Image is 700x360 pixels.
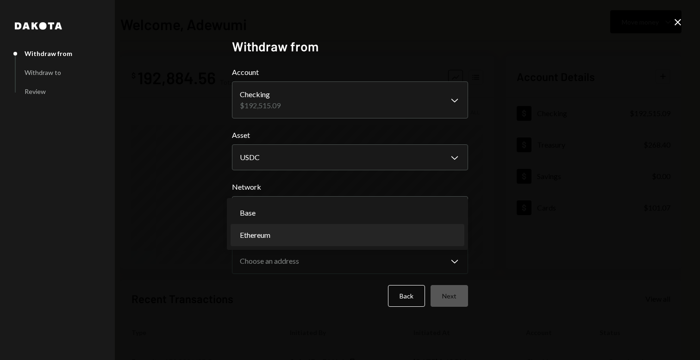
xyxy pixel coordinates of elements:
div: Withdraw from [25,50,72,57]
label: Network [232,181,468,192]
label: Account [232,67,468,78]
label: Asset [232,130,468,141]
button: Network [232,196,468,222]
div: Review [25,87,46,95]
button: Asset [232,144,468,170]
h2: Withdraw from [232,37,468,56]
button: Source Address [232,248,468,274]
div: Withdraw to [25,68,61,76]
span: Base [240,207,256,218]
button: Account [232,81,468,118]
button: Back [388,285,425,307]
span: Ethereum [240,230,270,241]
